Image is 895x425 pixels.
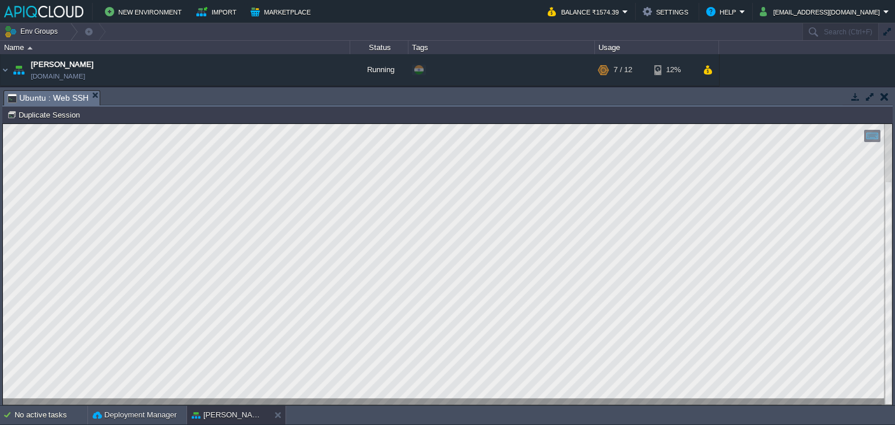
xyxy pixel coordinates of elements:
button: Duplicate Session [7,109,83,120]
img: AMDAwAAAACH5BAEAAAAALAAAAAABAAEAAAICRAEAOw== [8,86,15,109]
button: [PERSON_NAME] [192,409,265,421]
img: APIQCloud [4,6,83,17]
div: 12% [654,86,692,109]
a: [DOMAIN_NAME] [31,70,85,82]
img: AMDAwAAAACH5BAEAAAAALAAAAAABAAEAAAICRAEAOw== [27,47,33,49]
img: AMDAwAAAACH5BAEAAAAALAAAAAABAAEAAAICRAEAOw== [1,54,10,86]
a: [PERSON_NAME] [31,59,94,70]
div: Status [351,41,408,54]
button: Env Groups [4,23,62,40]
button: Deployment Manager [93,409,177,421]
img: AMDAwAAAACH5BAEAAAAALAAAAAABAAEAAAICRAEAOw== [16,86,32,109]
img: AMDAwAAAACH5BAEAAAAALAAAAAABAAEAAAICRAEAOw== [10,54,27,86]
button: [EMAIL_ADDRESS][DOMAIN_NAME] [760,5,883,19]
button: Balance ₹1574.39 [548,5,622,19]
button: Settings [643,5,692,19]
div: Usage [596,41,718,54]
button: Marketplace [251,5,314,19]
button: New Environment [105,5,185,19]
span: Ubuntu : Web SSH [8,91,89,105]
div: No active tasks [15,406,87,424]
div: 7 / 12 [614,86,632,109]
div: 12% [654,54,692,86]
div: Tags [409,41,594,54]
button: Help [706,5,739,19]
div: Name [1,41,350,54]
div: Running [350,54,408,86]
button: Import [196,5,240,19]
div: 7 / 12 [614,54,632,86]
